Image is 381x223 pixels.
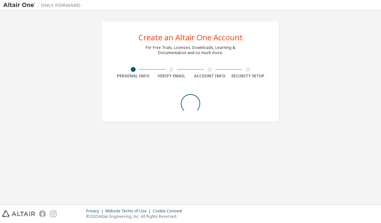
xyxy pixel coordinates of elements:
[146,45,235,55] div: For Free Trials, Licenses, Downloads, Learning & Documentation and so much more.
[105,208,153,214] div: Website Terms of Use
[114,73,152,79] div: Personal Info
[152,73,191,79] div: Verify Email
[229,73,267,79] div: Security Setup
[2,210,35,217] img: altair_logo.svg
[3,2,84,8] img: Altair One
[50,210,57,217] img: instagram.svg
[153,208,186,214] div: Cookie Consent
[86,214,186,219] p: © 2025 Altair Engineering, Inc. All Rights Reserved.
[190,73,229,79] div: Account Info
[86,208,105,214] div: Privacy
[39,210,46,217] img: facebook.svg
[139,34,243,41] div: Create an Altair One Account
